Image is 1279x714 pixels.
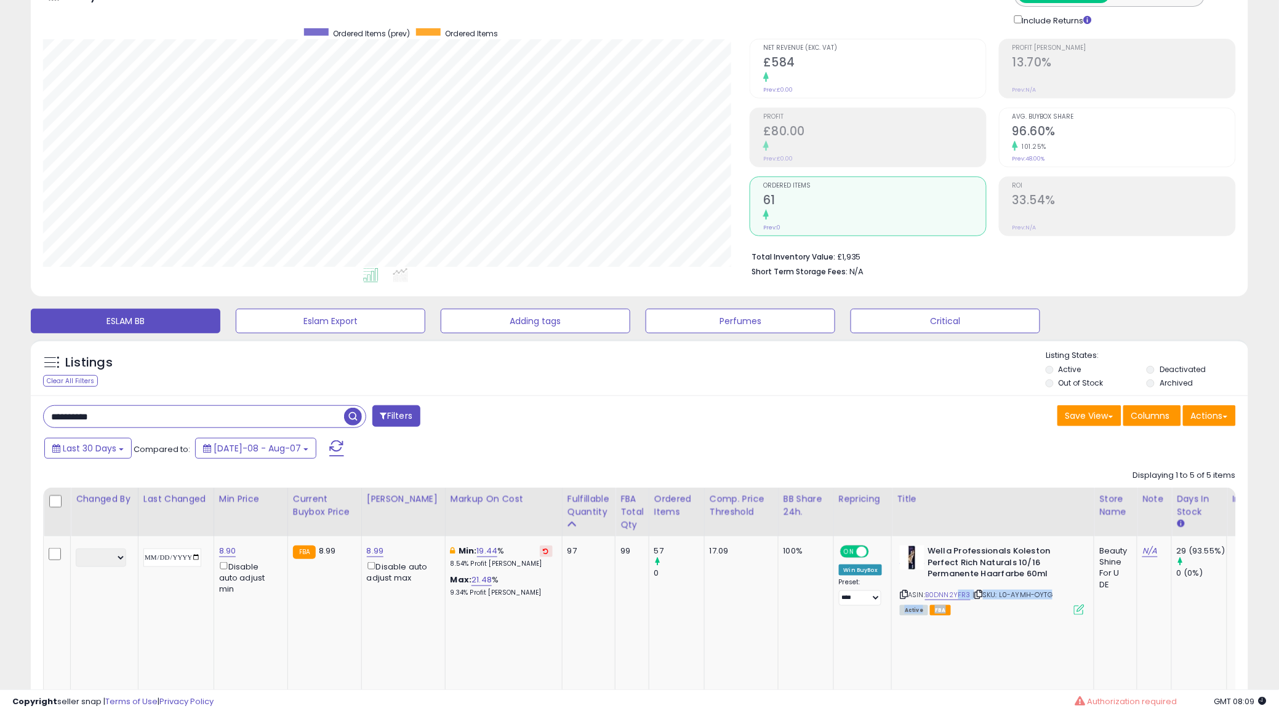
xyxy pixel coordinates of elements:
b: Wella Professionals Koleston Perfect Rich Naturals 10/16 Permanente Haarfarbe 60ml [928,545,1077,583]
button: Eslam Export [236,309,425,333]
span: [DATE]-08 - Aug-07 [214,442,301,454]
span: Avg. Buybox Share [1012,114,1235,121]
a: Terms of Use [105,696,158,707]
div: 100% [784,545,824,557]
h2: 96.60% [1012,124,1235,141]
h2: £80.00 [763,124,986,141]
span: | SKU: L0-AYMH-OYTG [972,590,1052,600]
button: Critical [851,309,1040,333]
b: Total Inventory Value: [752,252,835,262]
a: 19.44 [477,545,498,557]
div: Disable auto adjust max [367,560,436,584]
li: £1,935 [752,248,1227,263]
small: Prev: N/A [1012,86,1036,93]
p: 8.54% Profit [PERSON_NAME] [451,560,553,568]
th: CSV column name: cust_attr_2_Changed by [71,488,138,536]
a: B0DNN2YFR3 [925,590,971,600]
button: Actions [1183,405,1236,426]
b: Min: [459,545,477,557]
h2: 13.70% [1012,55,1235,72]
h2: 33.54% [1012,193,1235,210]
span: Compared to: [134,443,190,455]
span: OFF [867,547,887,557]
span: Columns [1131,410,1170,422]
small: 101.25% [1018,142,1047,151]
div: Title [897,493,1089,506]
a: 21.48 [471,574,492,586]
a: 8.90 [219,545,236,557]
div: 29 (93.55%) [1177,545,1227,557]
div: Last Changed [143,493,209,506]
span: 8.99 [319,545,336,557]
div: Min Price [219,493,283,506]
small: Prev: 48.00% [1012,155,1045,162]
b: Short Term Storage Fees: [752,266,848,277]
div: 0 [654,568,704,579]
label: Archived [1160,378,1193,388]
div: seller snap | | [12,696,214,708]
button: Perfumes [646,309,835,333]
div: Current Buybox Price [293,493,356,518]
div: Preset: [839,578,883,606]
th: CSV column name: cust_attr_1_Last Changed [138,488,214,536]
div: Repricing [839,493,887,506]
div: Comp. Price Threshold [710,493,773,518]
a: N/A [1142,545,1157,557]
label: Deactivated [1160,364,1206,375]
span: ON [841,547,857,557]
h5: Listings [65,354,113,371]
button: Adding tags [441,309,630,333]
button: Filters [372,405,420,427]
div: [PERSON_NAME] [367,493,440,506]
label: Active [1059,364,1081,375]
small: Prev: £0.00 [763,155,793,162]
div: Store Name [1099,493,1132,518]
button: [DATE]-08 - Aug-07 [195,438,316,459]
div: Win BuyBox [839,565,883,576]
div: ASIN: [900,545,1085,614]
div: Include Returns [1005,13,1107,26]
div: % [451,574,553,597]
small: Days In Stock. [1177,518,1184,530]
div: FBA Total Qty [620,493,644,531]
div: 99 [620,545,639,557]
div: BB Share 24h. [784,493,828,518]
small: Prev: £0.00 [763,86,793,93]
strong: Copyright [12,696,57,707]
b: Max: [451,574,472,585]
div: 0 (0%) [1177,568,1227,579]
button: Save View [1057,405,1121,426]
div: 57 [654,545,704,557]
button: Last 30 Days [44,438,132,459]
small: Prev: 0 [763,224,780,231]
span: Profit [PERSON_NAME] [1012,45,1235,52]
span: Ordered Items (prev) [333,28,410,39]
img: 41A+Lbv8lTL._SL40_.jpg [900,545,924,570]
span: N/A [849,266,864,277]
button: ESLAM BB [31,309,220,333]
div: Ordered Items [654,493,699,518]
small: Prev: N/A [1012,224,1036,231]
span: Net Revenue (Exc. VAT) [763,45,986,52]
small: FBA [293,545,316,559]
div: Fulfillable Quantity [567,493,610,518]
div: Beauty Shine For U DE [1099,545,1128,590]
div: % [451,545,553,568]
h2: £584 [763,55,986,72]
button: Columns [1123,405,1181,426]
p: 9.34% Profit [PERSON_NAME] [451,589,553,597]
a: 8.99 [367,545,384,557]
span: All listings currently available for purchase on Amazon [900,605,928,616]
th: The percentage added to the cost of goods (COGS) that forms the calculator for Min & Max prices. [445,488,562,536]
label: Out of Stock [1059,378,1104,388]
div: Days In Stock [1177,493,1222,518]
a: Privacy Policy [159,696,214,707]
div: Markup on Cost [451,493,557,506]
div: Disable auto adjust min [219,560,278,595]
span: Ordered Items [445,28,498,39]
span: 2025-09-7 08:09 GMT [1214,696,1267,707]
h2: 61 [763,193,986,210]
div: Displaying 1 to 5 of 5 items [1133,470,1236,482]
span: Ordered Items [763,183,986,189]
span: Profit [763,114,986,121]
